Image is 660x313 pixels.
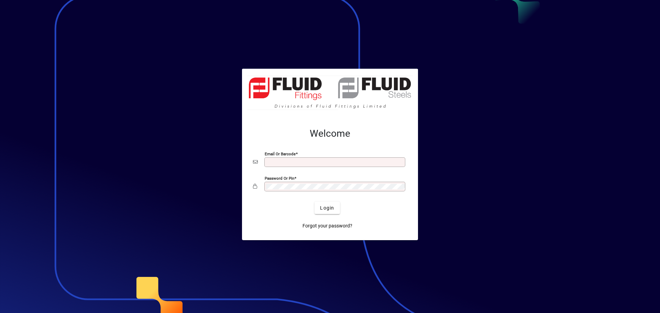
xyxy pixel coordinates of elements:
span: Forgot your password? [302,222,352,230]
mat-label: Email or Barcode [265,152,296,156]
h2: Welcome [253,128,407,139]
span: Login [320,204,334,212]
mat-label: Password or Pin [265,176,294,181]
a: Forgot your password? [300,220,355,232]
button: Login [315,202,340,214]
